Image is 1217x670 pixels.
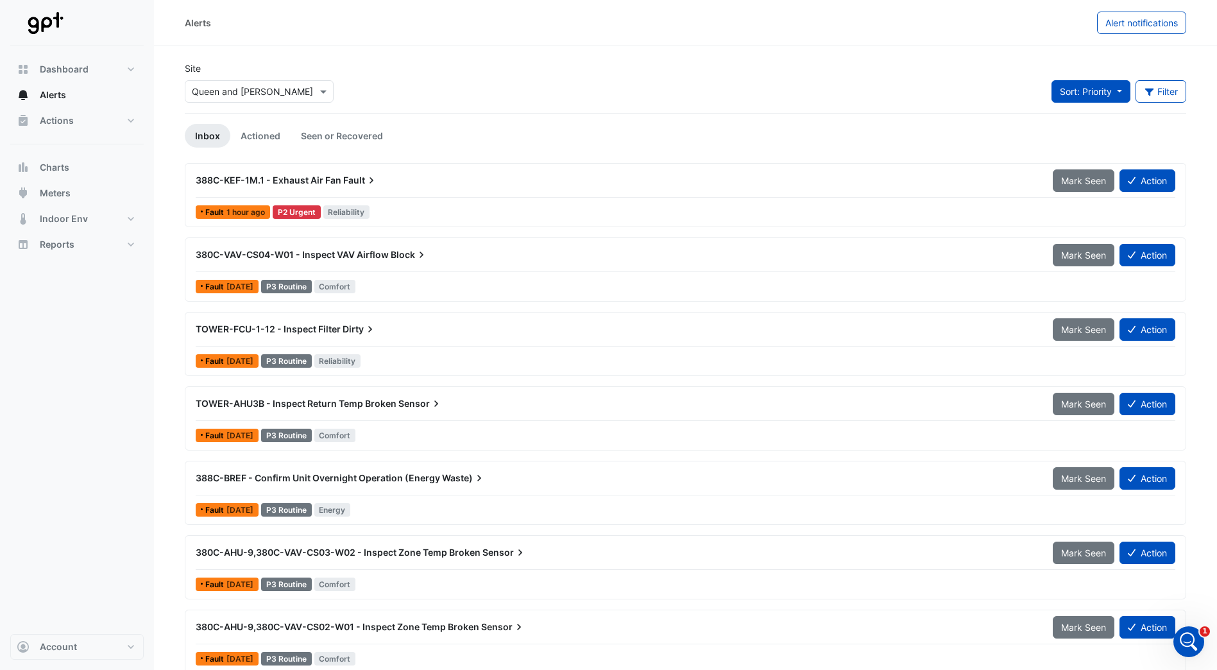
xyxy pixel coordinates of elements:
span: Reliability [314,354,361,368]
span: Wed 22-Nov-2023 21:00 AEDT [226,505,253,515]
span: Fault [205,506,226,514]
span: Block [391,248,428,261]
span: Dirty [343,323,377,336]
button: Indoor Env [10,206,144,232]
app-icon: Meters [17,187,30,200]
span: Thu 21-Dec-2023 08:15 AEDT [226,356,253,366]
button: Action [1119,169,1175,192]
app-icon: Charts [17,161,30,174]
span: Sensor [481,621,525,633]
div: P3 Routine [261,652,312,666]
app-icon: Actions [17,114,30,127]
span: Mark Seen [1061,250,1106,261]
button: Mark Seen [1053,169,1114,192]
span: Mark Seen [1061,324,1106,335]
label: Site [185,62,201,75]
div: P3 Routine [261,503,312,517]
span: Mark Seen [1061,399,1106,409]
span: Mark Seen [1061,473,1106,484]
span: Mark Seen [1061,547,1106,558]
span: Sensor [398,397,443,410]
span: Mark Seen [1061,175,1106,186]
span: Wed 08-Nov-2023 14:00 AEDT [226,654,253,664]
span: Reports [40,238,74,251]
span: Fault [205,209,226,216]
button: Mark Seen [1053,542,1114,564]
div: Alerts [185,16,211,30]
span: Actions [40,114,74,127]
button: Filter [1136,80,1187,103]
span: Charts [40,161,69,174]
button: Action [1119,542,1175,564]
span: Dashboard [40,63,89,76]
iframe: Intercom live chat [1173,626,1204,657]
span: Fault [205,581,226,588]
span: Sort: Priority [1060,86,1112,97]
button: Dashboard [10,56,144,82]
button: Account [10,634,144,660]
img: Company Logo [15,10,73,36]
span: 380C-VAV-CS04-W01 - Inspect VAV Airflow [196,249,389,260]
span: Comfort [314,280,356,293]
button: Action [1119,244,1175,266]
button: Alerts [10,82,144,108]
span: Comfort [314,429,356,442]
button: Mark Seen [1053,393,1114,415]
span: Fault [205,283,226,291]
span: 388C-KEF-1M.1 - Exhaust Air Fan [196,175,341,185]
button: Action [1119,467,1175,490]
span: 380C-AHU-9,380C-VAV-CS02-W01 - Inspect Zone Temp Broken [196,621,479,632]
button: Mark Seen [1053,244,1114,266]
span: Fault [205,655,226,663]
span: Alert notifications [1105,17,1178,28]
button: Reports [10,232,144,257]
a: Seen or Recovered [291,124,393,148]
span: Comfort [314,578,356,591]
button: Meters [10,180,144,206]
span: Indoor Env [40,212,88,225]
span: Energy [314,503,351,517]
button: Alert notifications [1097,12,1186,34]
span: TOWER-AHU3B - Inspect Return Temp Broken [196,398,396,409]
app-icon: Dashboard [17,63,30,76]
span: Wed 08-Nov-2023 14:00 AEDT [226,580,253,589]
button: Sort: Priority [1051,80,1130,103]
div: P3 Routine [261,578,312,591]
span: Account [40,640,77,653]
button: Action [1119,616,1175,639]
span: Fault [205,432,226,440]
a: Inbox [185,124,230,148]
span: Fault [343,174,378,187]
div: P3 Routine [261,280,312,293]
span: TOWER-FCU-1-12 - Inspect Filter [196,323,341,334]
app-icon: Reports [17,238,30,251]
button: Action [1119,318,1175,341]
span: Mark Seen [1061,622,1106,633]
span: Meters [40,187,71,200]
button: Mark Seen [1053,616,1114,639]
span: Mon 16-Sep-2024 07:32 AEST [226,282,253,291]
span: 1 [1200,626,1210,637]
button: Action [1119,393,1175,415]
span: Thu 23-Nov-2023 08:15 AEDT [226,431,253,440]
span: Waste) [442,472,486,485]
div: P3 Routine [261,429,312,442]
span: 380C-AHU-9,380C-VAV-CS03-W02 - Inspect Zone Temp Broken [196,547,481,558]
span: Comfort [314,652,356,666]
app-icon: Alerts [17,89,30,101]
span: Alerts [40,89,66,101]
span: Thu 18-Sep-2025 07:15 AEST [226,207,265,217]
span: Fault [205,357,226,365]
div: P2 Urgent [273,205,321,219]
span: Reliability [323,205,370,219]
span: 388C-BREF - Confirm Unit Overnight Operation (Energy [196,472,440,483]
div: P3 Routine [261,354,312,368]
button: Actions [10,108,144,133]
button: Mark Seen [1053,318,1114,341]
app-icon: Indoor Env [17,212,30,225]
a: Actioned [230,124,291,148]
button: Charts [10,155,144,180]
button: Mark Seen [1053,467,1114,490]
span: Sensor [482,546,527,559]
